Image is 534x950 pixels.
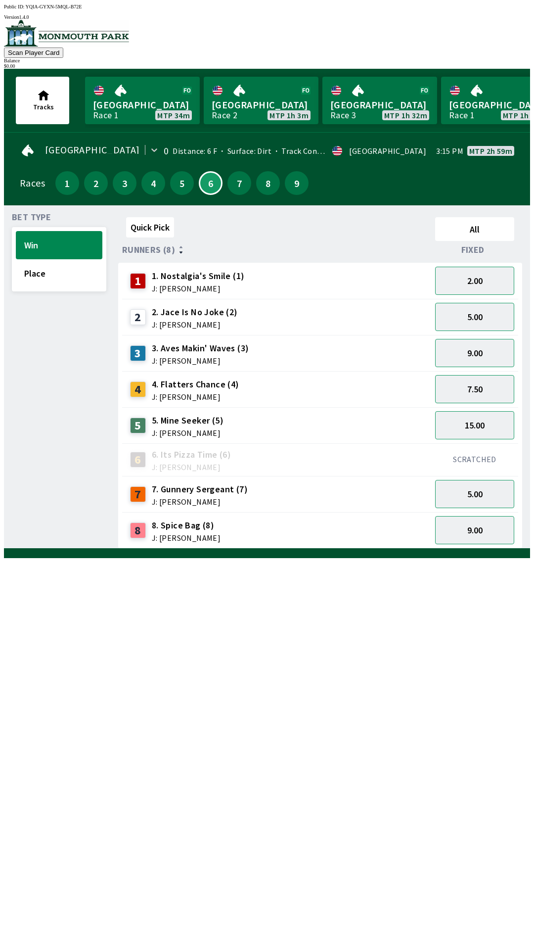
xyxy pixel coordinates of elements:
[16,259,102,287] button: Place
[157,111,190,119] span: MTP 34m
[467,383,483,395] span: 7.50
[152,534,221,542] span: J: [PERSON_NAME]
[467,524,483,536] span: 9.00
[152,393,239,401] span: J: [PERSON_NAME]
[130,381,146,397] div: 4
[467,311,483,323] span: 5.00
[330,111,356,119] div: Race 3
[435,411,514,439] button: 15.00
[173,180,191,187] span: 5
[440,224,510,235] span: All
[12,213,51,221] span: Bet Type
[16,231,102,259] button: Win
[144,180,163,187] span: 4
[202,181,219,186] span: 6
[217,146,271,156] span: Surface: Dirt
[152,270,245,283] span: 1. Nostalgia's Smile (1)
[152,498,248,506] span: J: [PERSON_NAME]
[4,20,129,47] img: venue logo
[152,357,249,365] span: J: [PERSON_NAME]
[4,4,530,9] div: Public ID:
[152,378,239,391] span: 4. Flatters Chance (4)
[130,522,146,538] div: 8
[435,267,514,295] button: 2.00
[436,147,463,155] span: 3:15 PM
[16,77,69,124] button: Tracks
[122,245,431,255] div: Runners (8)
[141,171,165,195] button: 4
[130,486,146,502] div: 7
[152,414,223,427] span: 5. Mine Seeker (5)
[33,102,54,111] span: Tracks
[130,309,146,325] div: 2
[93,111,119,119] div: Race 1
[435,217,514,241] button: All
[170,171,194,195] button: 5
[467,275,483,286] span: 2.00
[384,111,427,119] span: MTP 1h 32m
[4,63,530,69] div: $ 0.00
[435,339,514,367] button: 9.00
[271,146,358,156] span: Track Condition: Firm
[152,321,238,329] span: J: [PERSON_NAME]
[87,180,105,187] span: 2
[152,519,221,532] span: 8. Spice Bag (8)
[322,77,437,124] a: [GEOGRAPHIC_DATA]Race 3MTP 1h 32m
[199,171,222,195] button: 6
[469,147,512,155] span: MTP 2h 59m
[20,179,45,187] div: Races
[24,239,94,251] span: Win
[130,418,146,433] div: 5
[449,111,475,119] div: Race 1
[212,98,311,111] span: [GEOGRAPHIC_DATA]
[230,180,249,187] span: 7
[467,488,483,500] span: 5.00
[45,146,140,154] span: [GEOGRAPHIC_DATA]
[467,347,483,359] span: 9.00
[435,454,514,464] div: SCRATCHED
[152,285,245,292] span: J: [PERSON_NAME]
[4,47,63,58] button: Scan Player Card
[115,180,134,187] span: 3
[435,480,514,508] button: 5.00
[164,147,169,155] div: 0
[435,516,514,544] button: 9.00
[4,14,530,20] div: Version 1.4.0
[93,98,192,111] span: [GEOGRAPHIC_DATA]
[204,77,318,124] a: [GEOGRAPHIC_DATA]Race 2MTP 1h 3m
[152,483,248,496] span: 7. Gunnery Sergeant (7)
[256,171,280,195] button: 8
[58,180,77,187] span: 1
[431,245,518,255] div: Fixed
[126,217,174,237] button: Quick Pick
[285,171,309,195] button: 9
[287,180,306,187] span: 9
[85,77,200,124] a: [GEOGRAPHIC_DATA]Race 1MTP 34m
[26,4,82,9] span: YQIA-GYXN-5MQL-B72E
[435,375,514,403] button: 7.50
[212,111,237,119] div: Race 2
[24,268,94,279] span: Place
[113,171,136,195] button: 3
[130,345,146,361] div: 3
[130,273,146,289] div: 1
[465,420,485,431] span: 15.00
[152,342,249,355] span: 3. Aves Makin' Waves (3)
[152,306,238,319] span: 2. Jace Is No Joke (2)
[131,222,170,233] span: Quick Pick
[55,171,79,195] button: 1
[122,246,175,254] span: Runners (8)
[435,303,514,331] button: 5.00
[461,246,485,254] span: Fixed
[152,448,231,461] span: 6. Its Pizza Time (6)
[152,463,231,471] span: J: [PERSON_NAME]
[269,111,309,119] span: MTP 1h 3m
[130,452,146,468] div: 6
[152,429,223,437] span: J: [PERSON_NAME]
[84,171,108,195] button: 2
[227,171,251,195] button: 7
[330,98,429,111] span: [GEOGRAPHIC_DATA]
[349,147,426,155] div: [GEOGRAPHIC_DATA]
[173,146,217,156] span: Distance: 6 F
[259,180,277,187] span: 8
